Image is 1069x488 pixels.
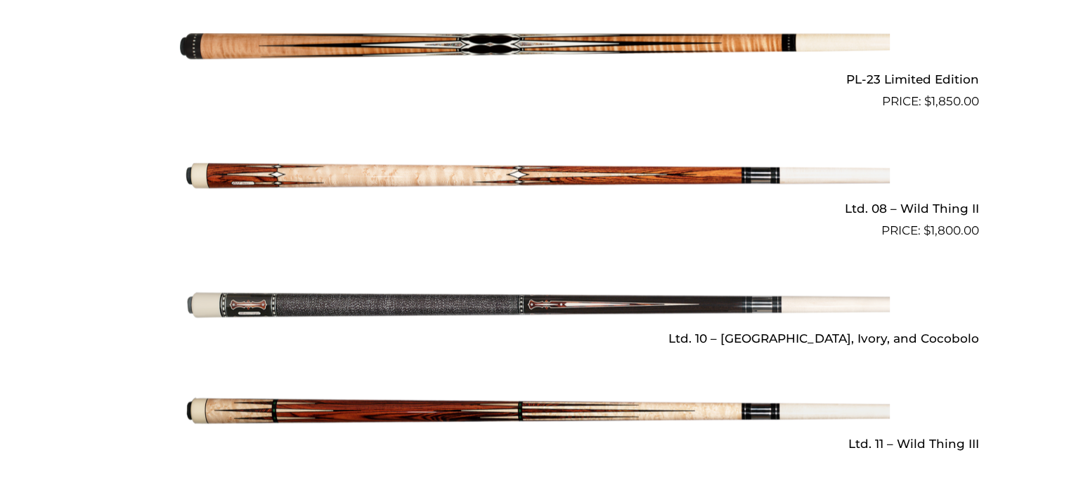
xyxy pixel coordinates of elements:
[924,94,931,108] span: $
[91,117,979,240] a: Ltd. 08 – Wild Thing II $1,800.00
[924,223,979,237] bdi: 1,800.00
[180,246,890,364] img: Ltd. 10 - Ebony, Ivory, and Cocobolo
[91,246,979,351] a: Ltd. 10 – [GEOGRAPHIC_DATA], Ivory, and Cocobolo
[91,325,979,351] h2: Ltd. 10 – [GEOGRAPHIC_DATA], Ivory, and Cocobolo
[924,94,979,108] bdi: 1,850.00
[91,352,979,457] a: Ltd. 11 – Wild Thing III
[924,223,931,237] span: $
[180,117,890,235] img: Ltd. 08 - Wild Thing II
[91,196,979,222] h2: Ltd. 08 – Wild Thing II
[91,431,979,457] h2: Ltd. 11 – Wild Thing III
[180,352,890,470] img: Ltd. 11 - Wild Thing III
[91,67,979,93] h2: PL-23 Limited Edition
